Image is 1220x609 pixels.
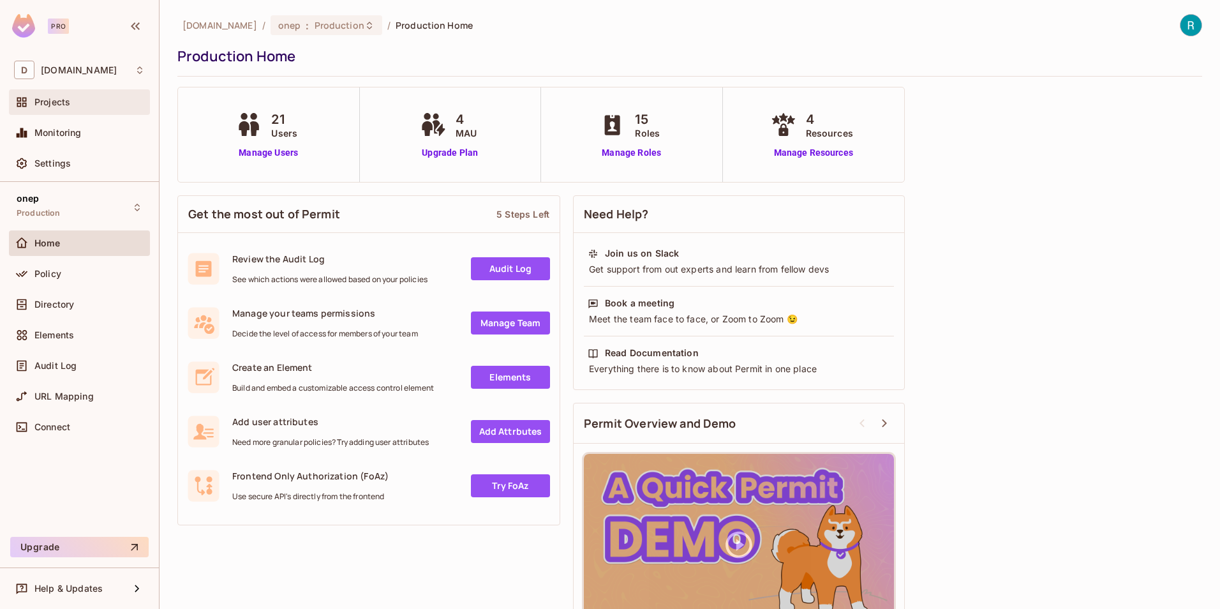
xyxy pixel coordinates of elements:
[188,206,340,222] span: Get the most out of Permit
[471,366,550,389] a: Elements
[262,19,265,31] li: /
[34,422,70,432] span: Connect
[48,19,69,34] div: Pro
[471,420,550,443] a: Add Attrbutes
[34,391,94,402] span: URL Mapping
[232,274,428,285] span: See which actions were allowed based on your policies
[232,470,389,482] span: Frontend Only Authorization (FoAz)
[471,257,550,280] a: Audit Log
[456,126,477,140] span: MAU
[471,312,550,335] a: Manage Team
[271,110,297,129] span: 21
[34,158,71,169] span: Settings
[768,146,859,160] a: Manage Resources
[584,416,736,432] span: Permit Overview and Demo
[417,146,483,160] a: Upgrade Plan
[605,247,679,260] div: Join us on Slack
[806,110,853,129] span: 4
[182,19,257,31] span: the active workspace
[232,492,389,502] span: Use secure API's directly from the frontend
[10,537,149,557] button: Upgrade
[496,208,549,220] div: 5 Steps Left
[34,583,103,594] span: Help & Updates
[14,61,34,79] span: D
[278,19,301,31] span: onep
[806,126,853,140] span: Resources
[597,146,666,160] a: Manage Roles
[456,110,477,129] span: 4
[34,361,77,371] span: Audit Log
[232,437,429,447] span: Need more granular policies? Try adding user attributes
[588,313,890,326] div: Meet the team face to face, or Zoom to Zoom 😉
[177,47,1196,66] div: Production Home
[635,126,660,140] span: Roles
[305,20,309,31] span: :
[232,253,428,265] span: Review the Audit Log
[605,297,674,310] div: Book a meeting
[12,14,35,38] img: SReyMgAAAABJRU5ErkJggg==
[605,347,699,359] div: Read Documentation
[396,19,473,31] span: Production Home
[588,263,890,276] div: Get support from out experts and learn from fellow devs
[34,97,70,107] span: Projects
[232,383,434,393] span: Build and embed a customizable access control element
[17,193,40,204] span: onep
[232,307,418,319] span: Manage your teams permissions
[588,363,890,375] div: Everything there is to know about Permit in one place
[34,269,61,279] span: Policy
[34,128,82,138] span: Monitoring
[34,238,61,248] span: Home
[635,110,660,129] span: 15
[232,416,429,428] span: Add user attributes
[232,361,434,373] span: Create an Element
[584,206,649,222] span: Need Help?
[387,19,391,31] li: /
[271,126,297,140] span: Users
[41,65,117,75] span: Workspace: deacero.com
[315,19,364,31] span: Production
[17,208,61,218] span: Production
[34,330,74,340] span: Elements
[471,474,550,497] a: Try FoAz
[232,329,418,339] span: Decide the level of access for members of your team
[233,146,304,160] a: Manage Users
[34,299,74,310] span: Directory
[1180,15,1201,36] img: ROBERTO MACOTELA TALAMANTES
